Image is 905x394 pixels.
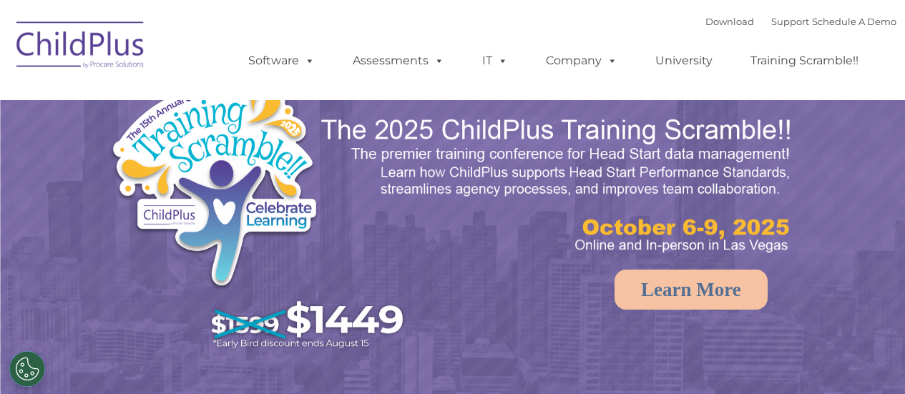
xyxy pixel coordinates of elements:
[9,351,45,387] button: Cookies Settings
[812,16,896,27] a: Schedule A Demo
[641,46,727,75] a: University
[705,16,896,27] font: |
[9,11,152,83] img: ChildPlus by Procare Solutions
[771,16,809,27] a: Support
[234,46,329,75] a: Software
[615,270,768,310] a: Learn More
[532,46,632,75] a: Company
[705,16,754,27] a: Download
[468,46,522,75] a: IT
[736,46,873,75] a: Training Scramble!!
[338,46,459,75] a: Assessments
